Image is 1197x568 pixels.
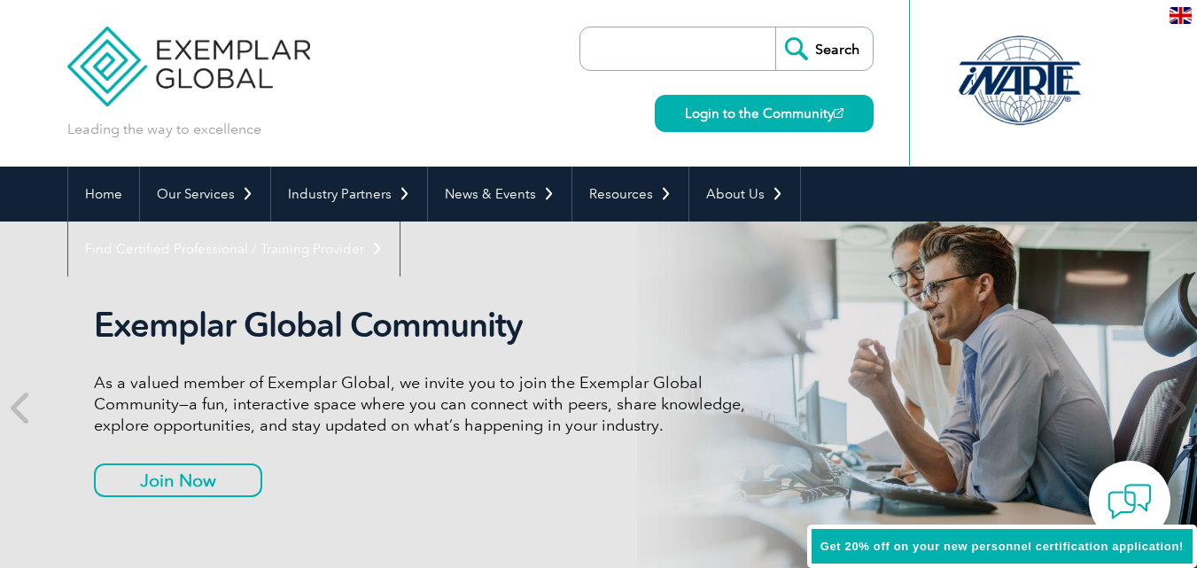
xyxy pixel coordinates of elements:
input: Search [775,27,873,70]
a: Join Now [94,463,262,497]
p: As a valued member of Exemplar Global, we invite you to join the Exemplar Global Community—a fun,... [94,372,758,436]
a: Login to the Community [655,95,874,132]
a: Our Services [140,167,270,222]
span: Get 20% off on your new personnel certification application! [820,540,1184,553]
a: Industry Partners [271,167,427,222]
p: Leading the way to excellence [67,120,261,139]
img: en [1170,7,1192,24]
a: Home [68,167,139,222]
a: About Us [689,167,800,222]
h2: Exemplar Global Community [94,305,758,346]
img: open_square.png [834,108,843,118]
img: contact-chat.png [1108,479,1152,524]
a: Find Certified Professional / Training Provider [68,222,400,276]
a: News & Events [428,167,571,222]
a: Resources [572,167,688,222]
